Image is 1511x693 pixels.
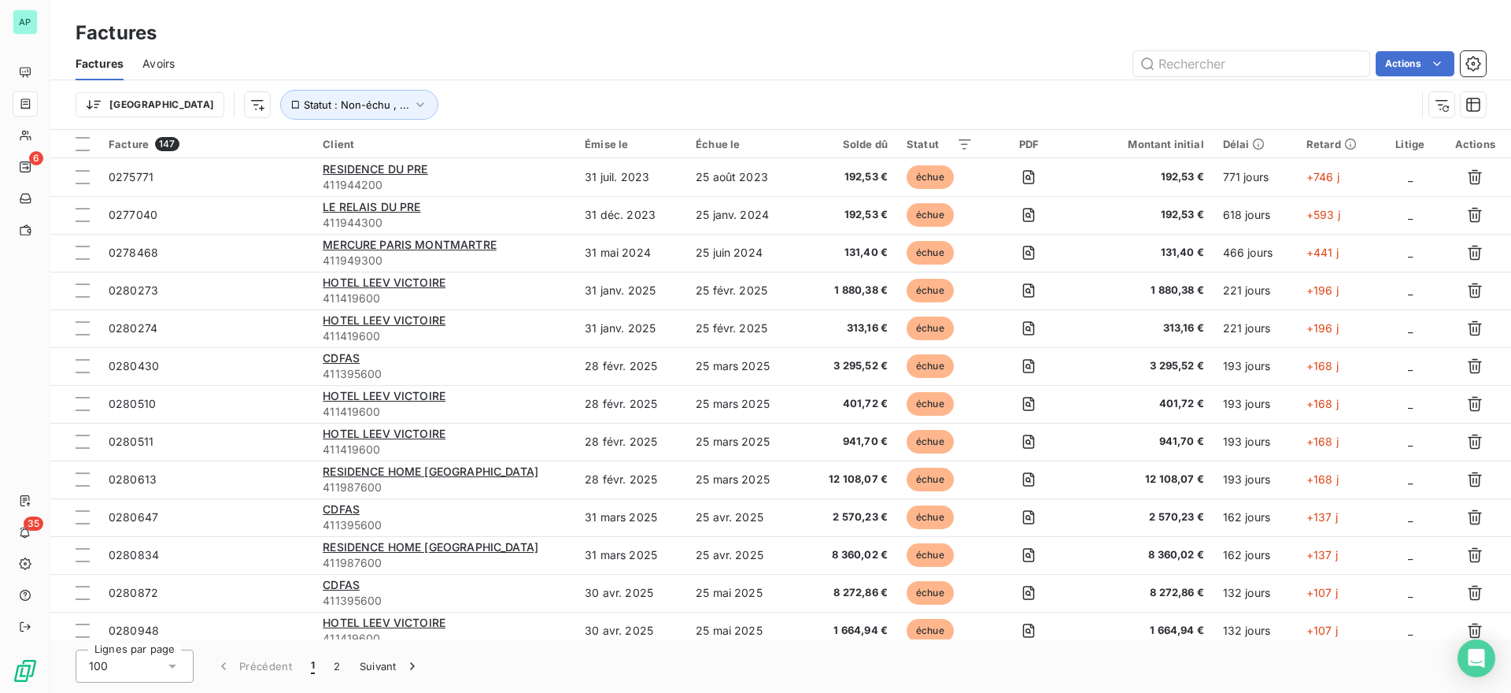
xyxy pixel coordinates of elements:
[696,138,789,150] div: Échue le
[89,658,108,674] span: 100
[76,92,224,117] button: [GEOGRAPHIC_DATA]
[1214,347,1297,385] td: 193 jours
[1306,624,1338,637] span: +107 j
[907,430,954,454] span: échue
[1306,510,1338,524] span: +137 j
[808,623,888,639] span: 1 664,94 €
[109,246,158,259] span: 0278468
[1084,510,1203,525] span: 2 570,23 €
[323,502,360,516] span: CDFAS
[323,238,497,251] span: MERCURE PARIS MONTMARTRE
[686,498,799,536] td: 25 avr. 2025
[808,585,888,601] span: 8 272,86 €
[1306,283,1339,297] span: +196 j
[575,309,686,347] td: 31 janv. 2025
[575,423,686,461] td: 28 févr. 2025
[907,279,954,302] span: échue
[1306,208,1340,221] span: +593 j
[575,272,686,309] td: 31 janv. 2025
[1084,283,1203,298] span: 1 880,38 €
[323,200,420,213] span: LE RELAIS DU PRE
[1084,245,1203,261] span: 131,40 €
[323,480,566,495] span: 411987600
[1306,321,1339,335] span: +196 j
[1408,624,1413,637] span: _
[1408,170,1413,183] span: _
[109,397,156,410] span: 0280510
[686,574,799,612] td: 25 mai 2025
[907,317,954,340] span: échue
[1133,51,1369,76] input: Rechercher
[109,321,157,335] span: 0280274
[109,510,158,524] span: 0280647
[686,158,799,196] td: 25 août 2023
[24,517,43,531] span: 35
[808,434,888,450] span: 941,70 €
[1084,358,1203,374] span: 3 295,52 €
[1408,246,1413,259] span: _
[206,650,301,683] button: Précédent
[1306,170,1339,183] span: +746 j
[324,650,349,683] button: 2
[575,347,686,385] td: 28 févr. 2025
[808,245,888,261] span: 131,40 €
[1449,138,1502,150] div: Actions
[1214,423,1297,461] td: 193 jours
[808,321,888,336] span: 313,16 €
[585,138,677,150] div: Émise le
[1223,138,1287,150] div: Délai
[1457,639,1495,677] div: Open Intercom Messenger
[1408,586,1413,599] span: _
[686,347,799,385] td: 25 mars 2025
[301,650,324,683] button: 1
[323,555,566,571] span: 411987600
[1214,158,1297,196] td: 771 jours
[907,468,954,491] span: échue
[907,138,973,150] div: Statut
[1408,472,1413,486] span: _
[1084,434,1203,450] span: 941,70 €
[323,631,566,647] span: 411419600
[1306,359,1339,372] span: +168 j
[808,358,888,374] span: 3 295,52 €
[323,366,566,382] span: 411395600
[1306,246,1339,259] span: +441 j
[29,151,43,165] span: 6
[575,536,686,574] td: 31 mars 2025
[686,234,799,272] td: 25 juin 2024
[575,612,686,650] td: 30 avr. 2025
[808,207,888,223] span: 192,53 €
[1408,321,1413,335] span: _
[109,283,158,297] span: 0280273
[907,354,954,378] span: échue
[1214,234,1297,272] td: 466 jours
[109,138,149,150] span: Facture
[907,165,954,189] span: échue
[323,389,445,402] span: HOTEL LEEV VICTOIRE
[323,442,566,458] span: 411419600
[907,581,954,605] span: échue
[575,574,686,612] td: 30 avr. 2025
[1306,435,1339,448] span: +168 j
[142,56,175,72] span: Avoirs
[686,612,799,650] td: 25 mai 2025
[1214,574,1297,612] td: 132 jours
[323,351,360,365] span: CDFAS
[808,169,888,185] span: 192,53 €
[1408,208,1413,221] span: _
[575,234,686,272] td: 31 mai 2024
[1408,283,1413,297] span: _
[1214,309,1297,347] td: 221 jours
[109,624,159,637] span: 0280948
[1214,272,1297,309] td: 221 jours
[1084,547,1203,563] span: 8 360,02 €
[1408,435,1413,448] span: _
[1376,51,1454,76] button: Actions
[907,203,954,227] span: échue
[686,272,799,309] td: 25 févr. 2025
[109,548,159,561] span: 0280834
[109,586,158,599] span: 0280872
[76,56,124,72] span: Factures
[808,396,888,412] span: 401,72 €
[323,593,566,609] span: 411395600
